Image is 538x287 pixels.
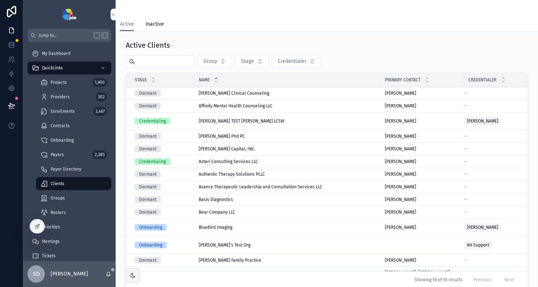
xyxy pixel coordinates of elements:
span: -- [464,257,468,263]
a: [PERSON_NAME] [385,257,460,263]
a: [PERSON_NAME] [385,90,460,96]
span: [PERSON_NAME] [385,171,416,177]
a: [PERSON_NAME] Family Practice [199,257,376,263]
a: Providers302 [36,90,111,103]
span: [PERSON_NAME] [385,257,416,263]
span: [PERSON_NAME] [385,197,416,202]
a: [PERSON_NAME] [385,184,460,190]
a: [PERSON_NAME] TEST [PERSON_NAME] LCSW [199,118,376,124]
span: Clients [51,181,64,187]
span: Stage [241,58,254,65]
a: -- [464,133,533,139]
span: Tickets [42,253,56,259]
span: Active [120,21,134,28]
span: K [102,33,108,38]
a: [PERSON_NAME] [385,197,460,202]
a: Projects1,900 [36,76,111,89]
div: Dormant [139,146,156,152]
span: Primary Contact [385,77,421,83]
span: Credentialer [468,77,496,83]
a: Credentialing [135,158,190,165]
a: Avance Therapeutic Leadership and Consultation Services LLC [199,184,376,190]
span: Affinity Mental Health Counseling LLC [199,103,272,109]
span: [PERSON_NAME], [PERSON_NAME], Primary Contact [385,270,460,281]
a: -- [464,103,533,109]
a: Basis Diagnostics [199,197,376,202]
a: [PERSON_NAME] [385,209,460,215]
span: -- [464,209,468,215]
span: [PERSON_NAME] [467,224,498,230]
span: Payor Directory [51,166,81,172]
img: App logo [62,9,76,20]
span: [PERSON_NAME] Clinical Counseling [199,90,269,96]
span: Avance Therapeutic Leadership and Consultation Services LLC [199,184,322,190]
a: [PERSON_NAME] [385,118,460,124]
a: QuickLinks [27,61,111,74]
span: Credentialer [278,58,306,65]
a: Onboarding [135,242,190,248]
span: Contracts [51,123,70,129]
span: Basis Diagnostics [199,197,233,202]
a: Onboarding [135,224,190,231]
span: -- [464,133,468,139]
a: -- [464,171,533,177]
a: Dormant [135,209,190,215]
span: SD [33,270,40,278]
a: Payors2,385 [36,148,111,161]
span: [PERSON_NAME] TEST [PERSON_NAME] LCSW [199,118,284,124]
a: -- [464,197,533,202]
a: Dormant [135,103,190,109]
a: Clients [36,177,111,190]
a: Inactive [146,18,164,32]
button: Jump to...K [27,29,111,42]
a: -- [464,257,533,263]
a: Affinity Mental Health Counseling LLC [199,103,376,109]
a: [PERSON_NAME] [385,103,460,109]
span: [PERSON_NAME] [385,133,416,139]
span: Payors [51,152,64,158]
a: Bluebird Imaging [199,224,376,230]
span: [PERSON_NAME] [385,184,416,190]
div: Onboarding [139,224,162,231]
a: My Dashboard [27,47,111,60]
a: Tickets [27,249,111,262]
span: [PERSON_NAME] [385,90,416,96]
span: Providers [51,94,70,100]
span: Name [199,77,210,83]
div: scrollable content [23,42,116,261]
div: 1,900 [92,78,107,87]
a: Groups [36,192,111,205]
span: Asteri Consulting Services LLC [199,159,258,164]
a: Authentic Therapy Solutions PLLC [199,171,376,177]
div: Dormant [139,184,156,190]
span: Groups [51,195,65,201]
a: Dormant [135,184,190,190]
span: Enrollments [51,108,75,114]
span: QuickLinks [42,65,63,71]
div: Dormant [139,209,156,215]
a: -- [464,146,533,152]
a: [PERSON_NAME] Clinical Counseling [199,90,376,96]
span: Rosters [51,210,66,215]
span: Projects [51,80,67,85]
a: Dormant [135,133,190,140]
span: Inactive [146,21,164,28]
span: [PERSON_NAME] [385,146,416,152]
a: [PERSON_NAME]'s Test Org [199,242,376,248]
span: [PERSON_NAME] [385,118,416,124]
div: 302 [96,93,107,101]
button: Select Button [197,55,232,68]
a: [PERSON_NAME] [385,133,460,139]
span: [PERSON_NAME]'s Test Org [199,242,250,248]
span: -- [464,103,468,109]
div: Dormant [139,196,156,203]
a: Dormant [135,196,190,203]
span: Group [203,58,217,65]
a: [PERSON_NAME] Phd PC [199,133,376,139]
div: Credentialing [139,158,166,165]
h1: Active Clients [126,40,170,50]
span: [PERSON_NAME] Capital, INC. [199,146,255,152]
a: Dormant [135,146,190,152]
div: Credentialing [139,118,166,124]
a: -- [464,209,533,215]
